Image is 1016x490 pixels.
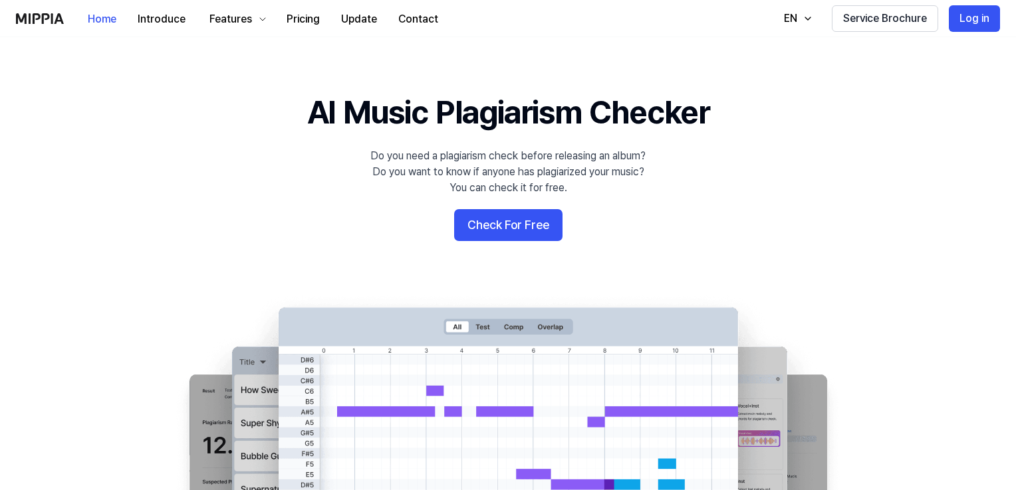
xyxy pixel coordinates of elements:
button: Update [330,6,388,33]
button: Log in [949,5,1000,32]
a: Update [330,1,388,37]
div: Do you need a plagiarism check before releasing an album? Do you want to know if anyone has plagi... [370,148,646,196]
h1: AI Music Plagiarism Checker [307,90,709,135]
button: Home [77,6,127,33]
button: EN [771,5,821,32]
div: Features [207,11,255,27]
button: Contact [388,6,449,33]
div: EN [781,11,800,27]
button: Check For Free [454,209,563,241]
button: Features [196,6,276,33]
button: Introduce [127,6,196,33]
button: Pricing [276,6,330,33]
a: Home [77,1,127,37]
img: logo [16,13,64,24]
button: Service Brochure [832,5,938,32]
